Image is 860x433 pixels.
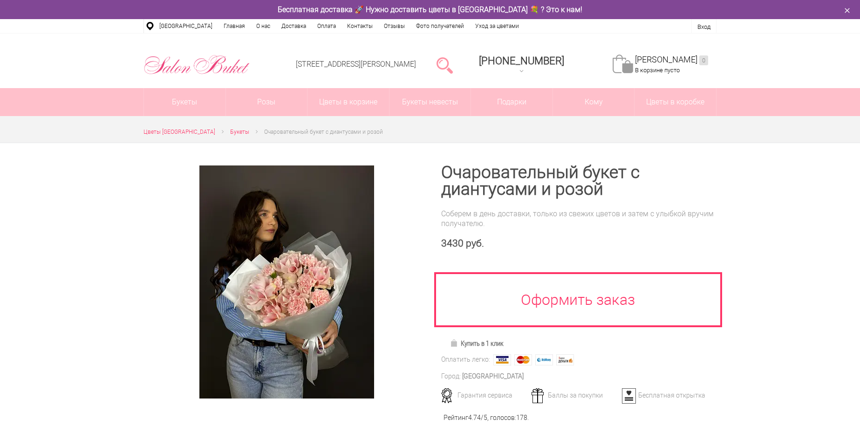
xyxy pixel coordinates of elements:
a: Купить в 1 клик [446,337,508,350]
a: Подарки [471,88,553,116]
span: Очаровательный букет с диантусами и розой [264,129,383,135]
div: [GEOGRAPHIC_DATA] [462,371,524,381]
img: Visa [493,354,511,365]
a: Вход [697,23,710,30]
a: Уход за цветами [470,19,525,33]
a: [STREET_ADDRESS][PERSON_NAME] [296,60,416,69]
ins: 0 [699,55,708,65]
img: Купить в 1 клик [450,339,461,347]
div: Оплатить легко: [441,355,490,364]
div: 3430 руб. [441,238,717,249]
span: 4.74 [468,414,481,421]
img: MasterCard [514,354,532,365]
img: Цветы Нижний Новгород [143,53,250,77]
a: Цветы в коробке [635,88,716,116]
div: Бесплатная открытка [619,391,710,399]
a: Цветы [GEOGRAPHIC_DATA] [143,127,215,137]
a: Главная [218,19,251,33]
a: Цветы в корзине [307,88,389,116]
a: [GEOGRAPHIC_DATA] [154,19,218,33]
a: Оформить заказ [434,272,722,327]
span: В корзине пусто [635,67,680,74]
h1: Очаровательный букет с диантусами и розой [441,164,717,198]
a: Розы [226,88,307,116]
a: Букеты [144,88,225,116]
a: О нас [251,19,276,33]
span: [PHONE_NUMBER] [479,55,564,67]
a: Отзывы [378,19,410,33]
a: Фото получателей [410,19,470,33]
a: Букеты [230,127,249,137]
div: Бесплатная доставка 🚀 Нужно доставить цветы в [GEOGRAPHIC_DATA] 💐 ? Это к нам! [137,5,723,14]
a: Контакты [341,19,378,33]
img: Webmoney [535,354,553,365]
div: Город: [441,371,461,381]
span: Кому [553,88,635,116]
span: Букеты [230,129,249,135]
a: Оплата [312,19,341,33]
div: Соберем в день доставки, только из свежих цветов и затем с улыбкой вручим получателю. [441,209,717,228]
div: Гарантия сервиса [438,391,530,399]
a: Букеты невесты [389,88,471,116]
div: Баллы за покупки [528,391,620,399]
span: Цветы [GEOGRAPHIC_DATA] [143,129,215,135]
a: [PHONE_NUMBER] [473,52,570,78]
div: Рейтинг /5, голосов: . [444,413,529,423]
a: Увеличить [155,165,419,399]
a: [PERSON_NAME] [635,55,708,65]
a: Доставка [276,19,312,33]
img: Яндекс Деньги [556,354,574,365]
img: Очаровательный букет с диантусами и розой [199,165,374,399]
span: 178 [516,414,527,421]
